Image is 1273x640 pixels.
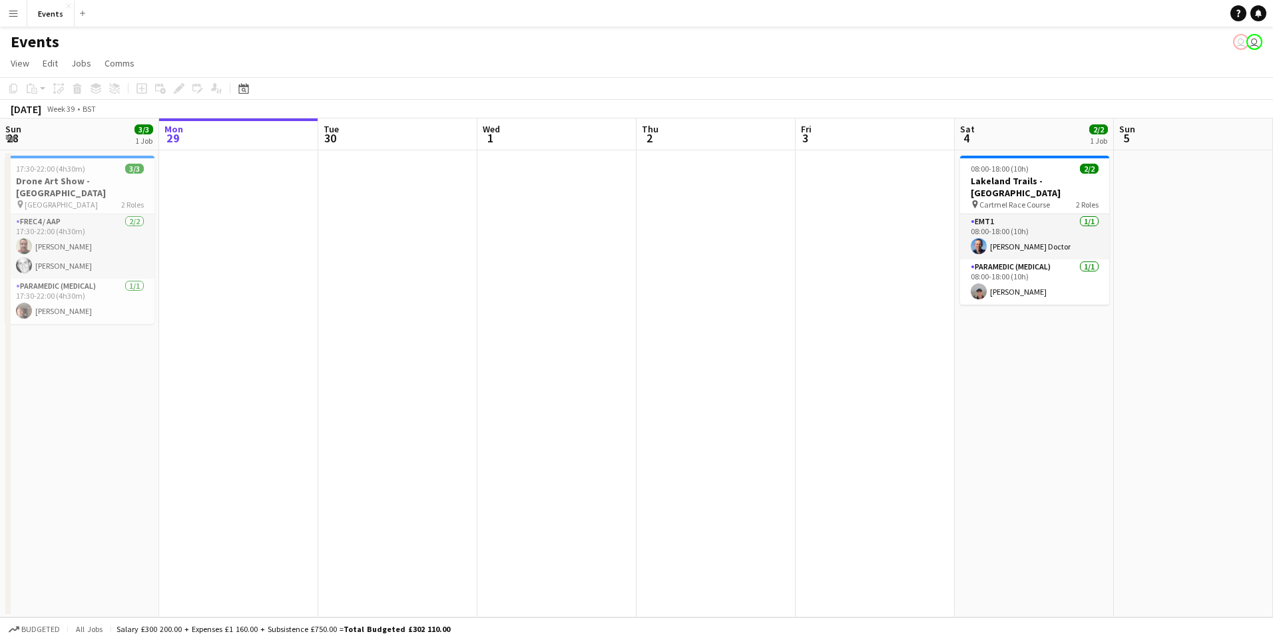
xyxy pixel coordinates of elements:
app-card-role: EMT11/108:00-18:00 (10h)[PERSON_NAME] Doctor [960,214,1109,259]
span: Fri [801,123,812,135]
span: 08:00-18:00 (10h) [971,164,1029,174]
span: [GEOGRAPHIC_DATA] [25,200,98,210]
h3: Drone Art Show - [GEOGRAPHIC_DATA] [5,175,154,199]
span: Jobs [71,57,91,69]
app-job-card: 17:30-22:00 (4h30m)3/3Drone Art Show - [GEOGRAPHIC_DATA] [GEOGRAPHIC_DATA]2 RolesFREC4 / AAP2/217... [5,156,154,324]
app-job-card: 08:00-18:00 (10h)2/2Lakeland Trails - [GEOGRAPHIC_DATA] Cartmel Race Course2 RolesEMT11/108:00-18... [960,156,1109,305]
span: 3 [799,130,812,146]
div: BST [83,104,96,114]
h1: Events [11,32,59,52]
span: Edit [43,57,58,69]
app-card-role: FREC4 / AAP2/217:30-22:00 (4h30m)[PERSON_NAME][PERSON_NAME] [5,214,154,279]
div: Salary £300 200.00 + Expenses £1 160.00 + Subsistence £750.00 = [117,624,450,634]
span: All jobs [73,624,105,634]
div: [DATE] [11,102,41,116]
span: Budgeted [21,625,60,634]
span: 3/3 [125,164,144,174]
h3: Lakeland Trails - [GEOGRAPHIC_DATA] [960,175,1109,199]
span: 5 [1117,130,1135,146]
span: 2/2 [1080,164,1099,174]
span: Total Budgeted £302 110.00 [344,624,450,634]
app-user-avatar: Paul Wilmore [1246,34,1262,50]
button: Budgeted [7,622,62,637]
span: 3/3 [134,124,153,134]
span: 2 Roles [121,200,144,210]
span: Comms [105,57,134,69]
span: 17:30-22:00 (4h30m) [16,164,85,174]
a: Jobs [66,55,97,72]
span: 29 [162,130,183,146]
span: 4 [958,130,975,146]
span: Sun [1119,123,1135,135]
app-card-role: Paramedic (Medical)1/117:30-22:00 (4h30m)[PERSON_NAME] [5,279,154,324]
span: Mon [164,123,183,135]
button: Events [27,1,75,27]
span: 30 [322,130,339,146]
span: Tue [324,123,339,135]
span: View [11,57,29,69]
app-card-role: Paramedic (Medical)1/108:00-18:00 (10h)[PERSON_NAME] [960,259,1109,305]
a: Edit [37,55,63,72]
span: 1 [481,130,500,146]
span: 2 Roles [1076,200,1099,210]
app-user-avatar: Paul Wilmore [1233,34,1249,50]
span: Wed [483,123,500,135]
a: Comms [99,55,140,72]
span: Sat [960,123,975,135]
span: Cartmel Race Course [979,200,1050,210]
span: 28 [3,130,21,146]
span: Thu [642,123,658,135]
span: Week 39 [44,104,77,114]
span: Sun [5,123,21,135]
div: 1 Job [1090,136,1107,146]
div: 1 Job [135,136,152,146]
a: View [5,55,35,72]
span: 2 [640,130,658,146]
span: 2/2 [1089,124,1108,134]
